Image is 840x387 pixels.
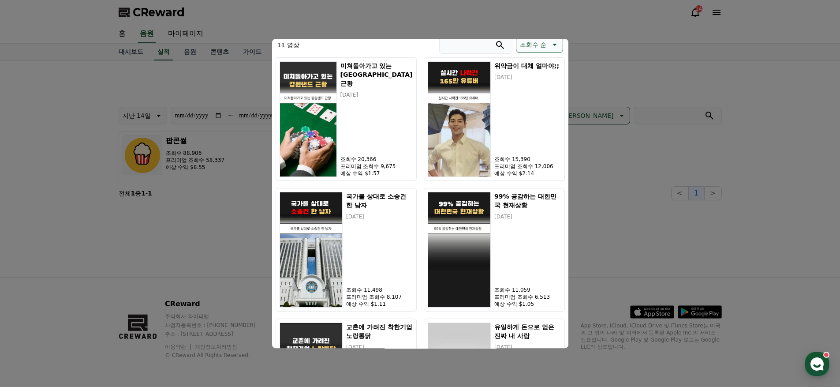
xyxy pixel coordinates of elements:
p: 조회수 순 [520,38,546,51]
p: [DATE] [494,213,560,220]
span: 대화 [81,293,91,301]
h5: 99% 공감하는 대한민국 현재상황 [494,192,560,210]
p: 프리미엄 조회수 9,675 [340,163,413,170]
p: 예상 수익 $1.11 [346,301,412,308]
h5: 미쳐돌아가고 있는 [GEOGRAPHIC_DATA] 근황 [340,61,413,88]
p: [DATE] [346,344,412,351]
button: 위약금이 대체 얼마야;; 위약금이 대체 얼마야;; [DATE] 조회수 15,390 프리미엄 조회수 12,006 예상 수익 $2.14 [424,57,565,181]
p: 11 영상 [277,41,299,49]
img: 국가를 상대로 소송건 한 남자 [280,192,343,308]
p: 조회수 15,390 [494,156,560,163]
p: 조회수 20,366 [340,156,413,163]
button: 국가를 상대로 소송건 한 남자 국가를 상대로 소송건 한 남자 [DATE] 조회수 11,498 프리미엄 조회수 8,107 예상 수익 $1.11 [276,188,417,312]
button: 미쳐돌아가고 있는 강원랜드 근황 미쳐돌아가고 있는 [GEOGRAPHIC_DATA] 근황 [DATE] 조회수 20,366 프리미엄 조회수 9,675 예상 수익 $1.57 [276,57,417,181]
h5: 위약금이 대체 얼마야;; [494,61,560,70]
p: 예상 수익 $2.14 [494,170,560,177]
p: 예상 수익 $1.05 [494,301,560,308]
p: 프리미엄 조회수 6,513 [494,293,560,301]
button: 99% 공감하는 대한민국 현재상황 99% 공감하는 대한민국 현재상황 [DATE] 조회수 11,059 프리미엄 조회수 6,513 예상 수익 $1.05 [424,188,565,312]
img: 위약금이 대체 얼마야;; [428,61,491,177]
div: modal [272,39,568,349]
h5: 교촌에 가려진 착한기업 노랑통닭 [346,323,412,340]
p: 프리미엄 조회수 12,006 [494,163,560,170]
p: [DATE] [494,74,560,81]
p: 조회수 11,498 [346,286,412,293]
span: 설정 [136,293,147,300]
p: 프리미엄 조회수 8,107 [346,293,412,301]
button: 조회수 순 [516,36,563,53]
a: 설정 [114,280,169,302]
img: 99% 공감하는 대한민국 현재상황 [428,192,491,308]
h5: 유일하게 돈으로 얻은 진짜 내 사람 [494,323,560,340]
h5: 국가를 상대로 소송건 한 남자 [346,192,412,210]
a: 홈 [3,280,58,302]
span: 홈 [28,293,33,300]
p: [DATE] [340,91,413,98]
a: 대화 [58,280,114,302]
p: 조회수 11,059 [494,286,560,293]
img: 미쳐돌아가고 있는 강원랜드 근황 [280,61,337,177]
p: 예상 수익 $1.57 [340,170,413,177]
p: [DATE] [494,344,560,351]
p: [DATE] [346,213,412,220]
